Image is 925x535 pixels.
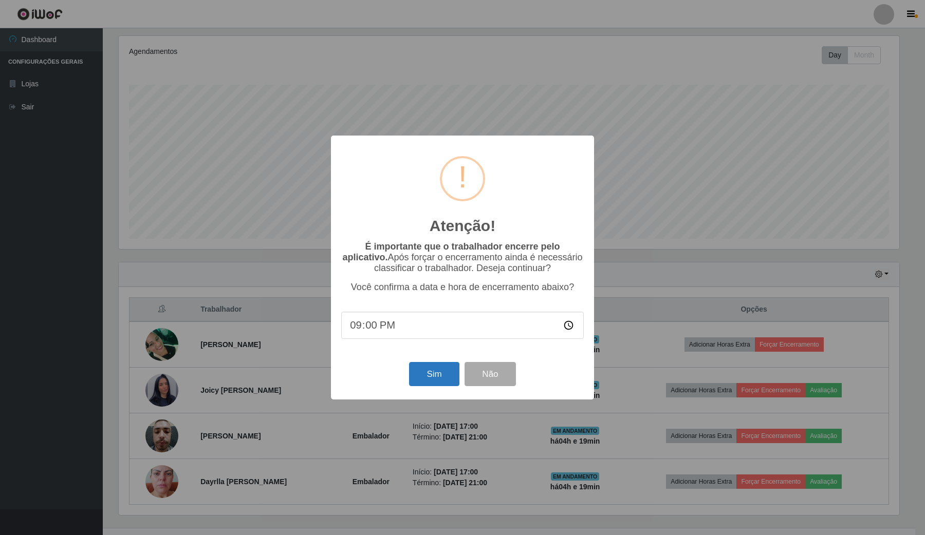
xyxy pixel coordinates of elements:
button: Não [465,362,515,386]
button: Sim [409,362,459,386]
h2: Atenção! [430,217,495,235]
p: Você confirma a data e hora de encerramento abaixo? [341,282,584,293]
b: É importante que o trabalhador encerre pelo aplicativo. [342,241,560,262]
p: Após forçar o encerramento ainda é necessário classificar o trabalhador. Deseja continuar? [341,241,584,274]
